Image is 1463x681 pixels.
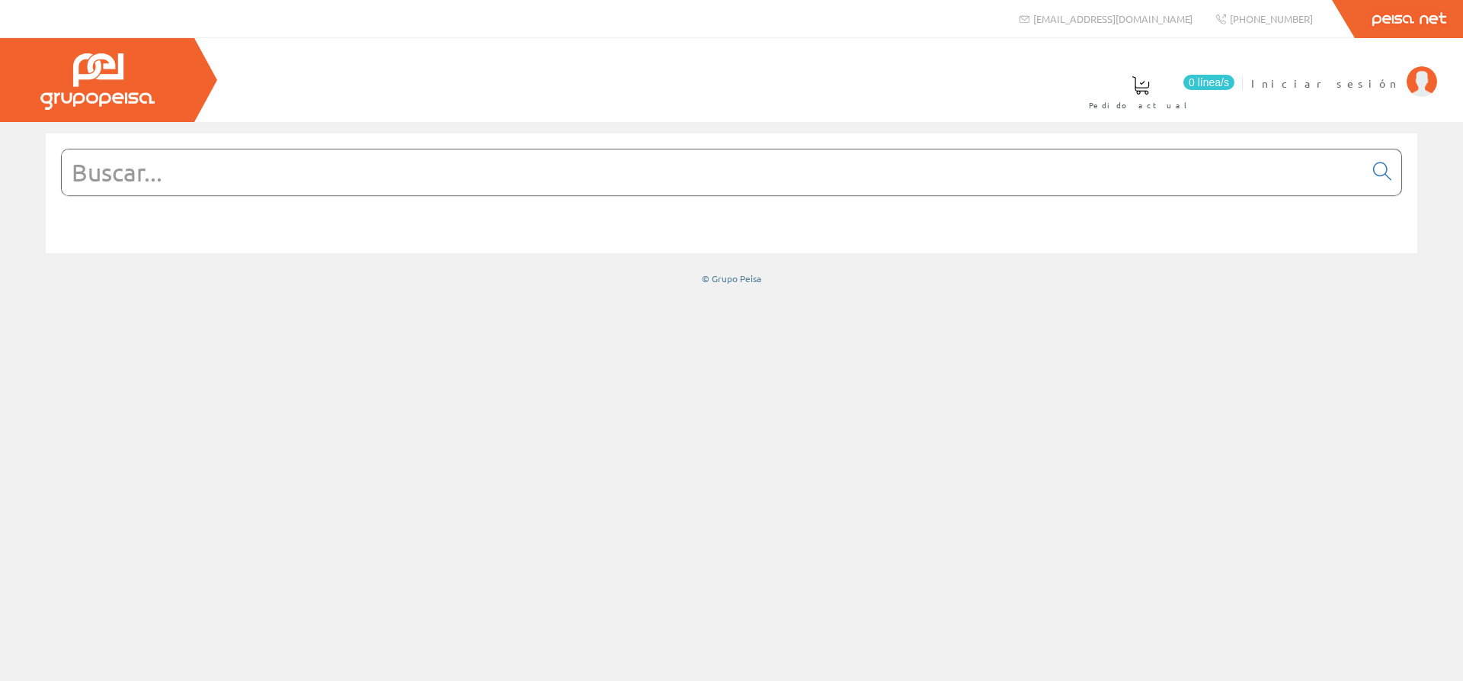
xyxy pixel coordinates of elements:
[1089,98,1192,113] span: Pedido actual
[40,53,155,110] img: Grupo Peisa
[46,272,1417,285] div: © Grupo Peisa
[1230,12,1313,25] span: [PHONE_NUMBER]
[1251,63,1437,78] a: Iniciar sesión
[1183,75,1234,90] span: 0 línea/s
[1033,12,1192,25] span: [EMAIL_ADDRESS][DOMAIN_NAME]
[1251,75,1399,91] span: Iniciar sesión
[62,149,1364,195] input: Buscar...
